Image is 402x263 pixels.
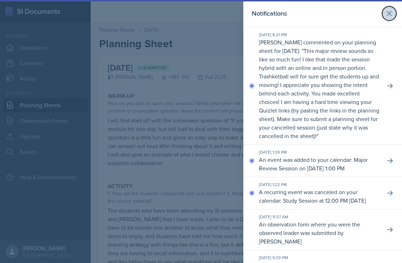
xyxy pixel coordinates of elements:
[259,38,379,140] p: [PERSON_NAME] commented on your planning sheet for [DATE]: " "
[252,9,287,18] h2: Notifications
[259,220,379,246] p: An observation form where you were the observed leader was submitted by [PERSON_NAME]
[259,47,379,140] p: This major review sounds so like so much fun! I like that made the session hybrid with an online ...
[259,188,379,205] p: A recurring event was canceled on your calendar: Study Session at 12:00 PM [DATE]
[259,149,379,155] div: [DATE] 1:39 PM
[259,181,379,188] div: [DATE] 1:22 PM
[259,155,379,172] p: An event was added to your calendar: Major Review Session on [DATE] 1:00 PM
[259,214,379,220] div: [DATE] 11:37 AM
[259,32,379,38] div: [DATE] 8:21 PM
[259,254,379,261] div: [DATE] 9:33 PM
